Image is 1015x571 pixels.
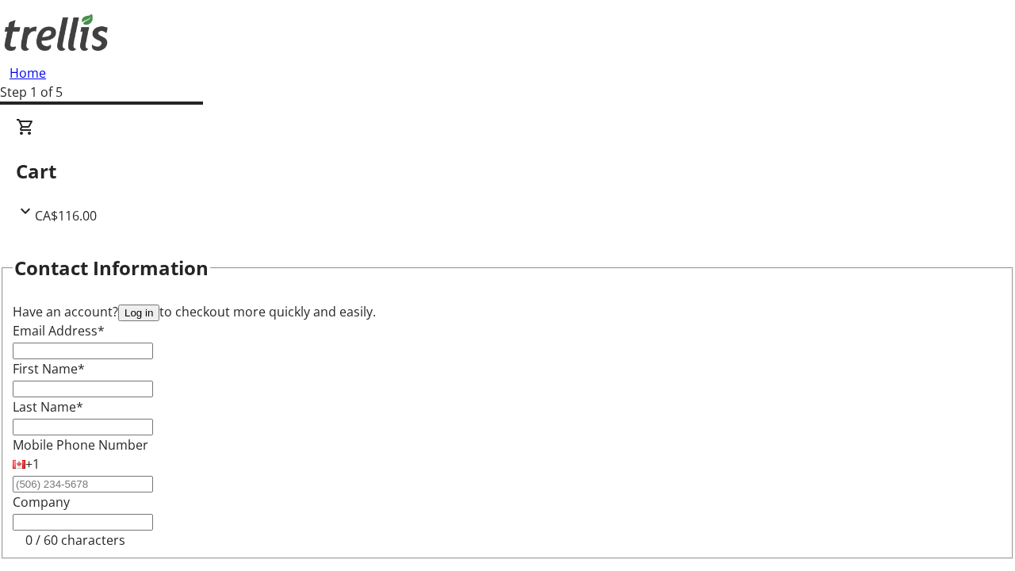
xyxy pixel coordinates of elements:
input: (506) 234-5678 [13,476,153,492]
label: Last Name* [13,398,83,416]
h2: Contact Information [14,254,209,282]
tr-character-limit: 0 / 60 characters [25,531,125,549]
label: First Name* [13,360,85,377]
h2: Cart [16,157,999,186]
span: CA$116.00 [35,207,97,224]
div: CartCA$116.00 [16,117,999,225]
button: Log in [118,305,159,321]
div: Have an account? to checkout more quickly and easily. [13,302,1002,321]
label: Email Address* [13,322,105,339]
label: Company [13,493,70,511]
label: Mobile Phone Number [13,436,148,454]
